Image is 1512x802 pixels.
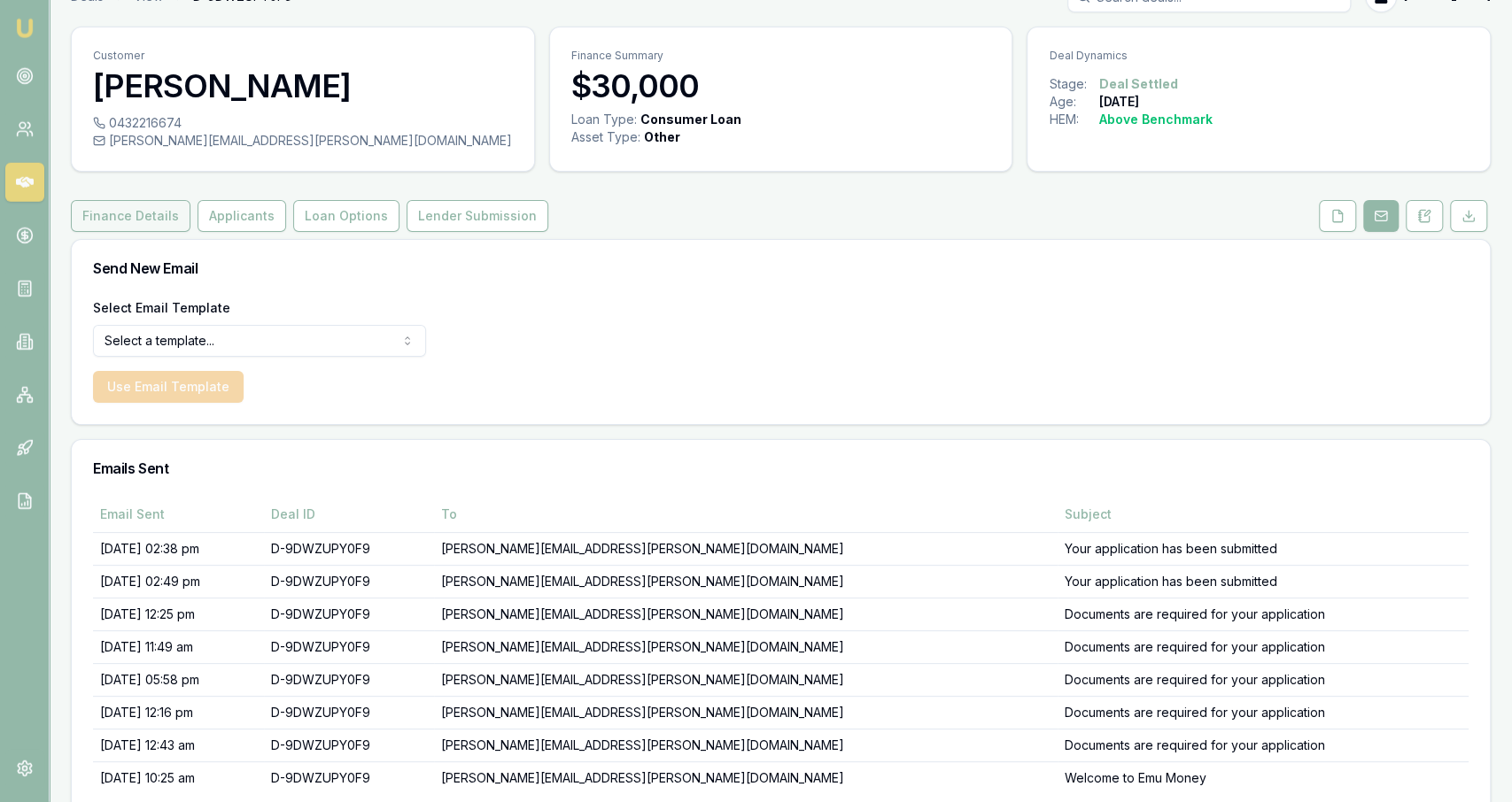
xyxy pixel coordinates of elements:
td: D-9DWZUPY0F9 [264,663,434,696]
a: Finance Details [71,200,194,232]
td: Documents are required for your application [1058,696,1469,729]
td: [PERSON_NAME][EMAIL_ADDRESS][PERSON_NAME][DOMAIN_NAME] [434,630,1058,663]
button: Applicants [198,200,286,232]
p: Deal Dynamics [1049,49,1469,63]
h3: Emails Sent [93,461,1469,475]
div: [DATE] [1098,93,1138,111]
td: [PERSON_NAME][EMAIL_ADDRESS][PERSON_NAME][DOMAIN_NAME] [434,565,1058,598]
div: [PERSON_NAME][EMAIL_ADDRESS][PERSON_NAME][DOMAIN_NAME] [93,132,513,150]
td: [PERSON_NAME][EMAIL_ADDRESS][PERSON_NAME][DOMAIN_NAME] [434,761,1058,794]
td: [PERSON_NAME][EMAIL_ADDRESS][PERSON_NAME][DOMAIN_NAME] [434,729,1058,761]
td: Documents are required for your application [1058,630,1469,663]
a: Lender Submission [403,200,552,232]
div: To [441,505,1051,523]
td: D-9DWZUPY0F9 [264,729,434,761]
div: Above Benchmark [1098,111,1212,128]
td: D-9DWZUPY0F9 [264,630,434,663]
td: D-9DWZUPY0F9 [264,532,434,565]
td: D-9DWZUPY0F9 [264,761,434,794]
td: Documents are required for your application [1058,663,1469,696]
div: Subject [1065,505,1462,523]
td: [DATE] 12:43 am [93,729,264,761]
div: Loan Type: [571,111,637,128]
td: D-9DWZUPY0F9 [264,565,434,598]
td: [PERSON_NAME][EMAIL_ADDRESS][PERSON_NAME][DOMAIN_NAME] [434,696,1058,729]
div: HEM: [1049,111,1098,128]
button: Finance Details [71,200,190,232]
td: D-9DWZUPY0F9 [264,598,434,630]
td: [DATE] 12:16 pm [93,696,264,729]
a: Loan Options [290,200,403,232]
td: [DATE] 02:49 pm [93,565,264,598]
h3: $30,000 [571,68,991,104]
img: emu-icon-u.png [14,18,35,39]
td: [PERSON_NAME][EMAIL_ADDRESS][PERSON_NAME][DOMAIN_NAME] [434,663,1058,696]
td: Your application has been submitted [1058,532,1469,565]
td: [DATE] 11:49 am [93,630,264,663]
div: Consumer Loan [640,111,741,128]
div: Stage: [1049,75,1098,93]
td: Your application has been submitted [1058,565,1469,598]
div: Deal Settled [1098,75,1177,93]
h3: [PERSON_NAME] [93,68,513,104]
td: D-9DWZUPY0F9 [264,696,434,729]
td: [DATE] 05:58 pm [93,663,264,696]
p: Finance Summary [571,49,991,63]
h3: Send New Email [93,261,1469,275]
div: Age: [1049,93,1098,111]
label: Select Email Template [93,300,230,315]
td: Documents are required for your application [1058,598,1469,630]
button: Lender Submission [407,200,548,232]
p: Customer [93,49,513,63]
div: 0432216674 [93,114,513,132]
div: Deal ID [271,505,427,523]
td: Documents are required for your application [1058,729,1469,761]
td: [PERSON_NAME][EMAIL_ADDRESS][PERSON_NAME][DOMAIN_NAME] [434,532,1058,565]
button: Loan Options [293,200,399,232]
a: Applicants [194,200,290,232]
td: [DATE] 10:25 am [93,761,264,794]
td: [DATE] 12:25 pm [93,598,264,630]
td: [PERSON_NAME][EMAIL_ADDRESS][PERSON_NAME][DOMAIN_NAME] [434,598,1058,630]
td: Welcome to Emu Money [1058,761,1469,794]
td: [DATE] 02:38 pm [93,532,264,565]
div: Asset Type : [571,128,640,146]
div: Other [644,128,680,146]
div: Email Sent [100,505,257,523]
